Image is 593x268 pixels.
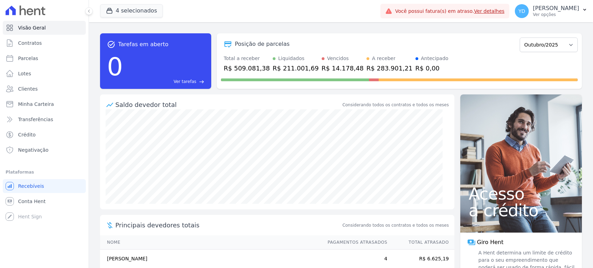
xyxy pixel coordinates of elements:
[421,55,448,62] div: Antecipado
[224,64,270,73] div: R$ 509.081,38
[18,116,53,123] span: Transferências
[477,238,503,246] span: Giro Hent
[107,40,115,49] span: task_alt
[469,185,574,202] span: Acesso
[18,70,31,77] span: Lotes
[343,222,449,228] span: Considerando todos os contratos e todos os meses
[533,5,579,12] p: [PERSON_NAME]
[18,55,38,62] span: Parcelas
[100,235,321,250] th: Nome
[3,82,86,96] a: Clientes
[3,21,86,35] a: Visão Geral
[278,55,305,62] div: Liquidados
[3,112,86,126] a: Transferências
[118,40,168,49] span: Tarefas em aberto
[3,97,86,111] a: Minha Carteira
[224,55,270,62] div: Total a receber
[18,183,44,190] span: Recebíveis
[474,8,505,14] a: Ver detalhes
[6,168,83,176] div: Plataformas
[18,198,46,205] span: Conta Hent
[469,202,574,219] span: a crédito
[3,179,86,193] a: Recebíveis
[343,102,449,108] div: Considerando todos os contratos e todos os meses
[388,235,454,250] th: Total Atrasado
[100,4,163,17] button: 4 selecionados
[533,12,579,17] p: Ver opções
[18,40,42,47] span: Contratos
[235,40,290,48] div: Posição de parcelas
[174,78,196,85] span: Ver tarefas
[518,9,525,14] span: YD
[321,235,388,250] th: Pagamentos Atrasados
[18,146,49,153] span: Negativação
[115,100,341,109] div: Saldo devedor total
[372,55,396,62] div: A receber
[3,67,86,81] a: Lotes
[18,101,54,108] span: Minha Carteira
[327,55,349,62] div: Vencidos
[395,8,504,15] span: Você possui fatura(s) em atraso.
[3,128,86,142] a: Crédito
[366,64,413,73] div: R$ 283.901,21
[115,220,341,230] span: Principais devedores totais
[3,36,86,50] a: Contratos
[3,194,86,208] a: Conta Hent
[199,79,204,84] span: east
[18,24,46,31] span: Visão Geral
[126,78,204,85] a: Ver tarefas east
[273,64,319,73] div: R$ 211.001,69
[3,51,86,65] a: Parcelas
[509,1,593,21] button: YD [PERSON_NAME] Ver opções
[322,64,364,73] div: R$ 14.178,48
[3,143,86,157] a: Negativação
[18,85,38,92] span: Clientes
[18,131,36,138] span: Crédito
[415,64,448,73] div: R$ 0,00
[107,49,123,85] div: 0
